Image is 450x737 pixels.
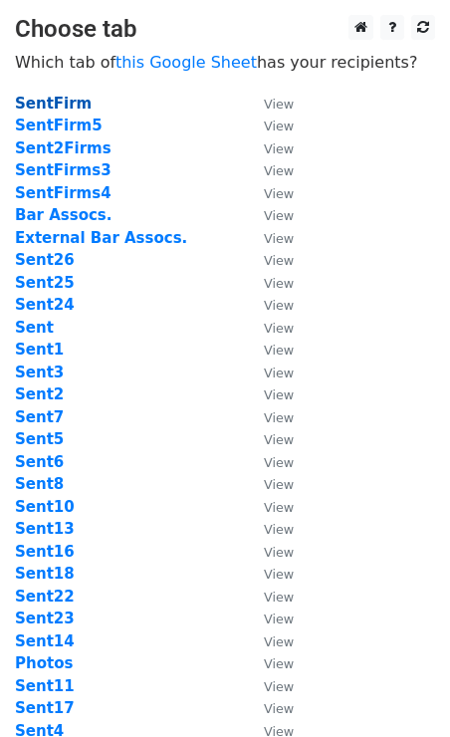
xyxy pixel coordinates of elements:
small: View [264,366,294,380]
a: Sent18 [15,565,75,583]
a: View [244,453,294,471]
a: this Google Sheet [115,53,257,72]
strong: Sent1 [15,341,64,359]
small: View [264,119,294,133]
a: Sent13 [15,520,75,538]
a: Sent7 [15,408,64,426]
a: View [244,364,294,381]
a: View [244,408,294,426]
small: View [264,477,294,492]
small: View [264,612,294,626]
a: View [244,139,294,157]
small: View [264,141,294,156]
a: Sent16 [15,543,75,561]
a: Sent25 [15,274,75,292]
a: View [244,543,294,561]
strong: SentFirm5 [15,117,103,134]
small: View [264,186,294,201]
a: Sent11 [15,677,75,695]
strong: Sent2Firms [15,139,112,157]
a: View [244,229,294,247]
small: View [264,455,294,470]
a: View [244,498,294,516]
a: View [244,699,294,717]
a: Sent10 [15,498,75,516]
a: Sent24 [15,296,75,314]
a: Sent22 [15,588,75,606]
a: View [244,677,294,695]
small: View [264,387,294,402]
small: View [264,432,294,447]
p: Which tab of has your recipients? [15,52,435,73]
a: View [244,565,294,583]
a: View [244,588,294,606]
a: Sent14 [15,632,75,650]
small: View [264,231,294,246]
a: View [244,251,294,269]
a: Sent8 [15,475,64,493]
small: View [264,321,294,336]
a: Sent17 [15,699,75,717]
a: SentFirms4 [15,184,112,202]
a: View [244,296,294,314]
small: View [264,500,294,515]
small: View [264,545,294,560]
strong: SentFirm [15,95,92,113]
small: View [264,97,294,112]
iframe: Chat Widget [350,641,450,737]
h3: Choose tab [15,15,435,44]
small: View [264,590,294,605]
a: Sent5 [15,430,64,448]
small: View [264,253,294,268]
a: Bar Assocs. [15,206,112,224]
a: Sent26 [15,251,75,269]
small: View [264,163,294,178]
a: View [244,117,294,134]
small: View [264,522,294,537]
a: View [244,206,294,224]
a: SentFirms3 [15,161,112,179]
a: Sent3 [15,364,64,381]
a: External Bar Assocs. [15,229,187,247]
small: View [264,679,294,694]
a: View [244,319,294,337]
small: View [264,656,294,671]
a: Photos [15,654,73,672]
a: View [244,184,294,202]
a: View [244,475,294,493]
a: View [244,341,294,359]
small: View [264,208,294,223]
a: View [244,610,294,627]
a: Sent [15,319,54,337]
a: View [244,95,294,113]
a: Sent6 [15,453,64,471]
a: View [244,274,294,292]
small: View [264,276,294,291]
small: View [264,701,294,716]
strong: Sent2 [15,385,64,403]
a: Sent23 [15,610,75,627]
small: View [264,567,294,582]
small: View [264,343,294,358]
